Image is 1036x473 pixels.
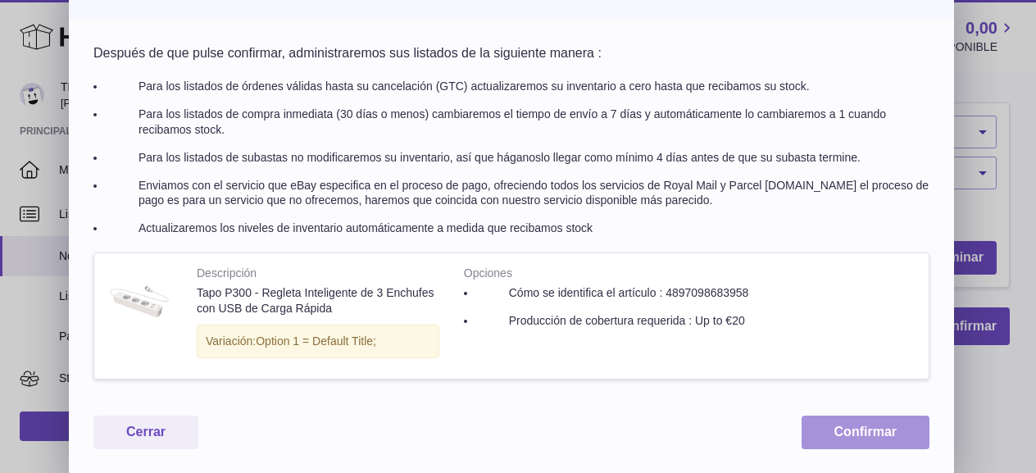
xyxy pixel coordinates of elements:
[464,266,766,285] strong: Opciones
[106,178,929,209] li: Enviamos con el servicio que eBay especifica en el proceso de pago, ofreciendo todos los servicio...
[197,325,439,358] div: Variación:
[476,285,766,301] li: Cómo se identifica el artículo : 4897098683958
[802,416,929,449] button: Confirmar
[256,334,376,348] span: Option 1 = Default Title;
[106,221,929,236] li: Actualizaremos los niveles de inventario automáticamente a medida que recibamos stock
[106,79,929,94] li: Para los listados de órdenes válidas hasta su cancelación (GTC) actualizaremos su inventario a ce...
[107,266,172,331] img: RegletainteligenteEnchufeUSBCargaRapida01.jpg
[197,266,439,285] strong: Descripción
[106,107,929,138] li: Para los listados de compra inmediata (30 días o menos) cambiaremos el tiempo de envío a 7 días y...
[106,150,929,166] li: Para los listados de subastas no modificaremos su inventario, así que háganoslo llegar como mínim...
[184,253,452,379] td: Tapo P300 - Regleta Inteligente de 3 Enchufes con USB de Carga Rápida
[93,44,929,62] p: Después de que pulse confirmar, administraremos sus listados de la siguiente manera :
[476,313,766,329] li: Producción de cobertura requerida : Up to €20
[93,416,198,449] button: Cerrar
